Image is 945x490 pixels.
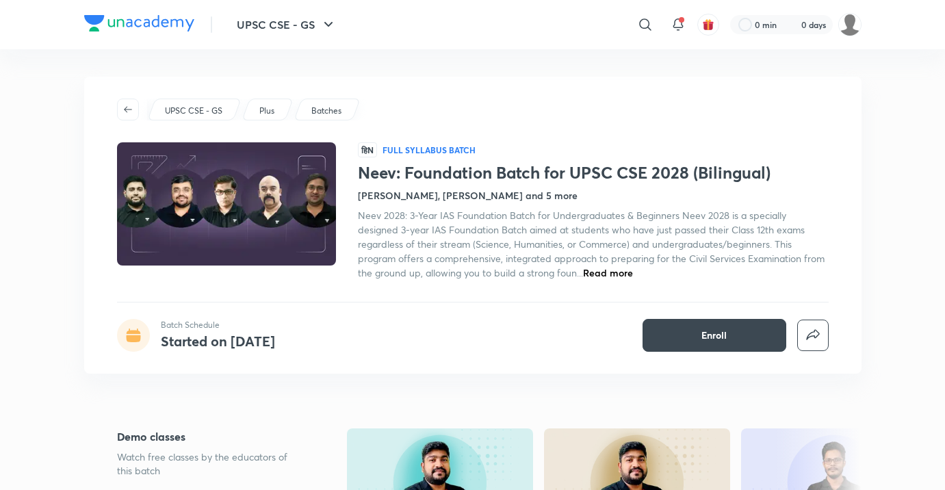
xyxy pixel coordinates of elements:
a: Batches [309,105,344,117]
span: Neev 2028: 3-Year IAS Foundation Batch for Undergraduates & Beginners Neev 2028 is a specially de... [358,209,825,279]
p: Batch Schedule [161,319,275,331]
h4: Started on [DATE] [161,332,275,350]
button: UPSC CSE - GS [229,11,345,38]
p: Batches [311,105,341,117]
span: Enroll [701,328,727,342]
a: Company Logo [84,15,194,35]
h4: [PERSON_NAME], [PERSON_NAME] and 5 more [358,188,578,203]
img: streak [785,18,799,31]
img: avatar [702,18,714,31]
img: Ajit [838,13,862,36]
p: Full Syllabus Batch [383,144,476,155]
p: Watch free classes by the educators of this batch [117,450,303,478]
img: Thumbnail [114,141,337,267]
p: Plus [259,105,274,117]
button: Enroll [643,319,786,352]
h1: Neev: Foundation Batch for UPSC CSE 2028 (Bilingual) [358,163,829,183]
a: Plus [257,105,276,117]
span: हिN [358,142,377,157]
h5: Demo classes [117,428,303,445]
button: avatar [697,14,719,36]
img: Company Logo [84,15,194,31]
a: UPSC CSE - GS [162,105,224,117]
span: Read more [583,266,633,279]
p: UPSC CSE - GS [165,105,222,117]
